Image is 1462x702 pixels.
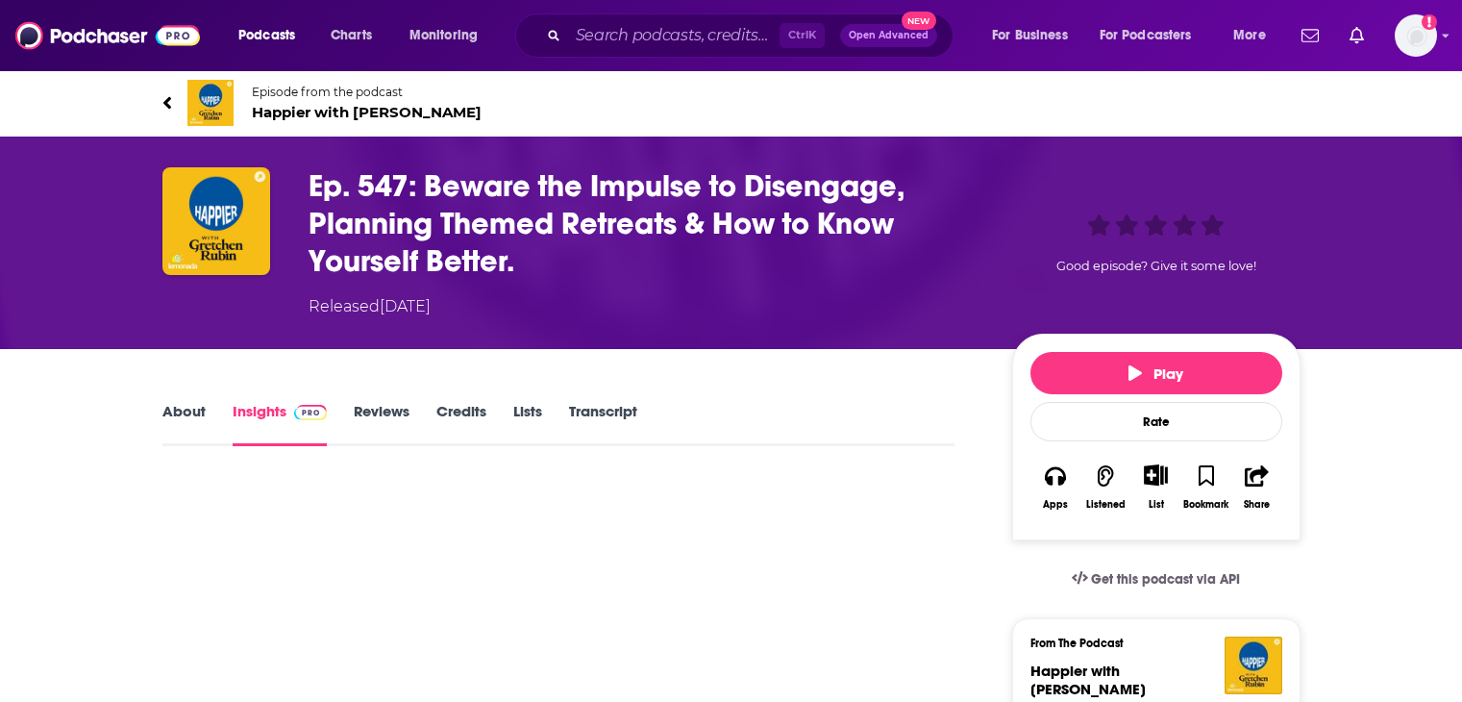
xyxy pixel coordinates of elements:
div: List [1149,498,1164,511]
span: Logged in as maryalyson [1395,14,1437,57]
div: Search podcasts, credits, & more... [533,13,972,58]
button: open menu [1087,20,1220,51]
button: Listened [1080,452,1130,522]
button: Show profile menu [1395,14,1437,57]
a: Reviews [354,402,409,446]
a: InsightsPodchaser Pro [233,402,328,446]
button: Play [1030,352,1282,394]
span: New [902,12,936,30]
span: Get this podcast via API [1091,571,1240,588]
img: Happier with Gretchen Rubin [1225,637,1282,694]
span: Open Advanced [849,31,929,40]
span: Play [1128,364,1183,383]
a: Get this podcast via API [1056,556,1256,603]
img: Podchaser Pro [294,405,328,420]
a: Show notifications dropdown [1342,19,1372,52]
h3: From The Podcast [1030,637,1267,650]
svg: Add a profile image [1422,14,1437,30]
img: Happier with Gretchen Rubin [187,80,234,126]
h3: Ep. 547: Beware the Impulse to Disengage, Planning Themed Retreats & How to Know Yourself Better. [309,167,981,280]
button: Share [1231,452,1281,522]
img: Podchaser - Follow, Share and Rate Podcasts [15,17,200,54]
span: Happier with [PERSON_NAME] [1030,662,1146,698]
button: Open AdvancedNew [840,24,937,47]
a: Charts [318,20,384,51]
img: Ep. 547: Beware the Impulse to Disengage, Planning Themed Retreats & How to Know Yourself Better. [162,167,270,275]
button: open menu [225,20,320,51]
input: Search podcasts, credits, & more... [568,20,780,51]
button: open menu [979,20,1092,51]
span: Podcasts [238,22,295,49]
div: Show More ButtonList [1130,452,1180,522]
span: For Business [992,22,1068,49]
span: Good episode? Give it some love! [1056,259,1256,273]
button: open menu [1220,20,1290,51]
img: User Profile [1395,14,1437,57]
span: Monitoring [409,22,478,49]
span: Ctrl K [780,23,825,48]
a: Credits [436,402,486,446]
div: Rate [1030,402,1282,441]
button: Apps [1030,452,1080,522]
a: Transcript [569,402,637,446]
div: Share [1244,499,1270,511]
div: Listened [1086,499,1126,511]
button: Bookmark [1181,452,1231,522]
a: Lists [513,402,542,446]
a: Show notifications dropdown [1294,19,1326,52]
a: Happier with Gretchen Rubin [1030,662,1146,698]
span: More [1233,22,1266,49]
div: Bookmark [1183,499,1228,511]
span: Charts [331,22,372,49]
button: Show More Button [1136,464,1176,486]
a: Happier with Gretchen RubinEpisode from the podcastHappier with [PERSON_NAME] [162,80,731,126]
span: Episode from the podcast [252,85,482,99]
a: About [162,402,206,446]
div: Apps [1043,499,1068,511]
div: Released [DATE] [309,295,431,318]
span: Happier with [PERSON_NAME] [252,103,482,121]
button: open menu [396,20,503,51]
span: For Podcasters [1100,22,1192,49]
